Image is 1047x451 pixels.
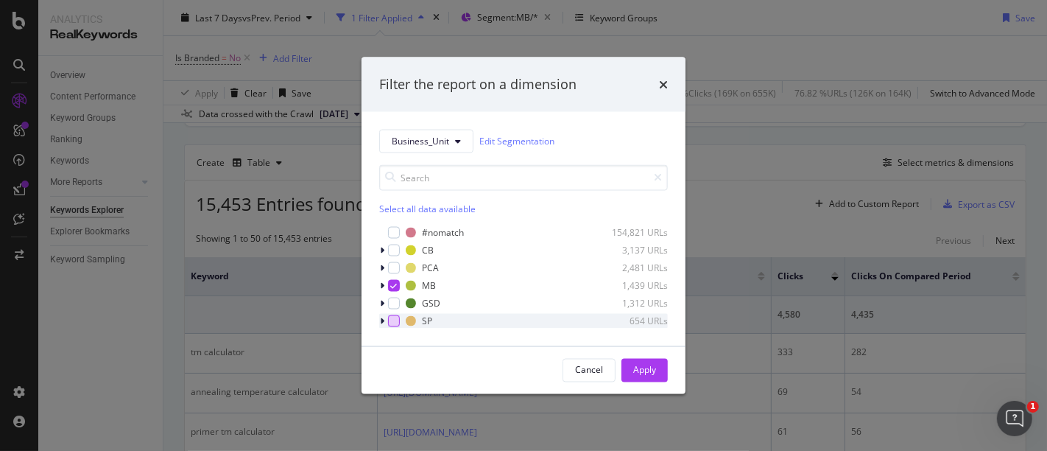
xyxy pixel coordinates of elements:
div: PCA [422,262,439,274]
div: SP [422,315,432,327]
div: 3,137 URLs [596,244,668,256]
div: #nomatch [422,226,464,239]
div: CB [422,244,434,256]
div: 1,439 URLs [596,279,668,292]
div: Filter the report on a dimension [379,75,577,94]
button: Apply [621,358,668,382]
div: Cancel [575,364,603,377]
button: Business_Unit [379,129,473,153]
iframe: Intercom live chat [997,401,1032,436]
div: 1,312 URLs [596,297,668,310]
span: 1 [1027,401,1039,413]
a: Edit Segmentation [479,133,554,149]
div: times [659,75,668,94]
div: Apply [633,364,656,377]
span: Business_Unit [392,135,449,147]
button: Cancel [563,358,616,382]
div: GSD [422,297,440,310]
div: 654 URLs [596,315,668,327]
input: Search [379,164,668,190]
div: MB [422,279,436,292]
div: Select all data available [379,202,668,214]
div: 2,481 URLs [596,262,668,274]
div: 154,821 URLs [596,226,668,239]
div: modal [362,57,685,394]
